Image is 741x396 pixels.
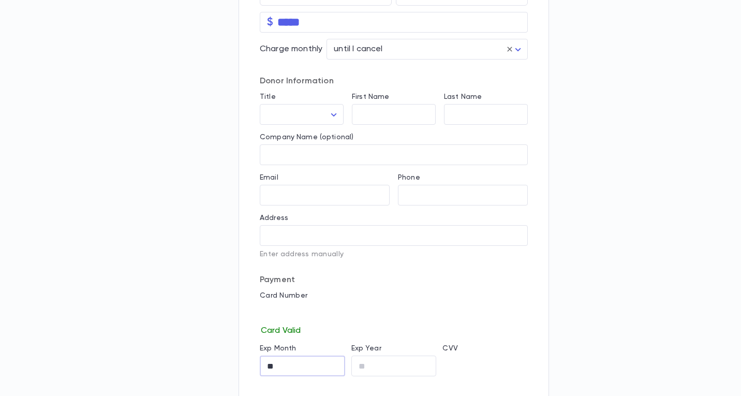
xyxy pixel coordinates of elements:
label: Phone [398,173,420,182]
p: Charge monthly [260,44,322,54]
label: First Name [352,93,389,101]
label: Exp Year [351,344,381,353]
div: until I cancel [327,39,528,60]
label: Email [260,173,278,182]
iframe: card [260,303,528,324]
p: Donor Information [260,76,528,86]
p: Card Valid [260,324,528,336]
label: Title [260,93,276,101]
p: Enter address manually [260,250,528,258]
div: ​ [260,105,344,125]
span: until I cancel [334,45,382,53]
label: Address [260,214,288,222]
iframe: cvv [442,356,528,376]
label: Exp Month [260,344,296,353]
p: CVV [442,344,528,353]
p: Card Number [260,291,528,300]
p: $ [267,17,273,27]
label: Company Name (optional) [260,133,353,141]
p: Payment [260,275,528,285]
label: Last Name [444,93,482,101]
